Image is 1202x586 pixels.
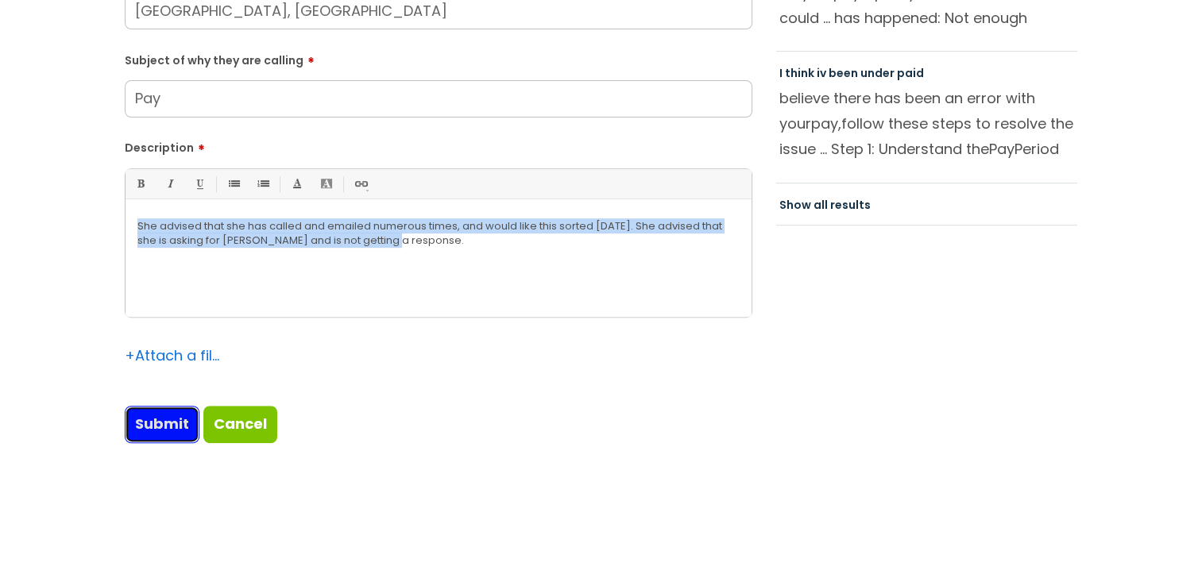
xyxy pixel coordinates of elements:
[203,406,277,442] a: Cancel
[160,174,180,194] a: Italic (Ctrl-I)
[189,174,209,194] a: Underline(Ctrl-U)
[316,174,336,194] a: Back Color
[125,343,220,368] div: Attach a file
[130,174,150,194] a: Bold (Ctrl-B)
[779,65,924,81] a: I think iv been under paid
[125,136,752,155] label: Description
[779,197,871,213] a: Show all results
[223,174,243,194] a: • Unordered List (Ctrl-Shift-7)
[779,86,1075,162] p: believe there has been an error with your follow these steps to resolve the issue ... Step 1: Und...
[989,139,1015,159] span: Pay
[125,48,752,67] label: Subject of why they are calling
[137,219,740,248] p: She advised that she has called and emailed numerous times, and would like this sorted [DATE]. Sh...
[125,406,199,442] input: Submit
[811,114,841,133] span: pay,
[350,174,370,194] a: Link
[287,174,307,194] a: Font Color
[253,174,272,194] a: 1. Ordered List (Ctrl-Shift-8)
